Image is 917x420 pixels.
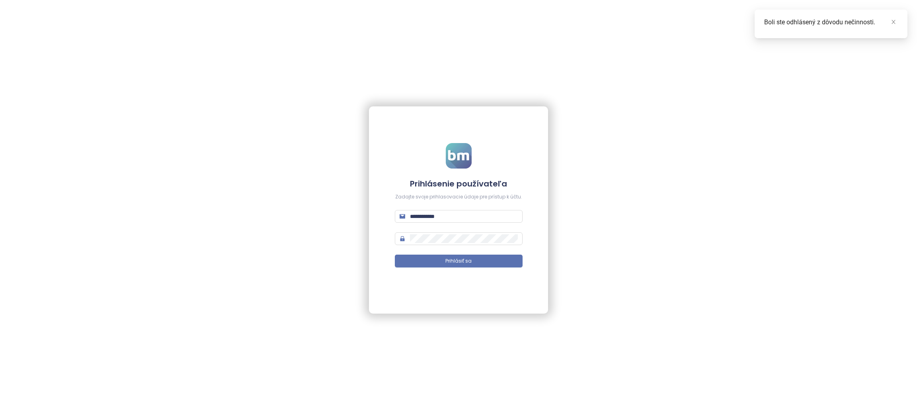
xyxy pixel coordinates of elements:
[400,214,405,219] span: mail
[891,19,896,25] span: close
[395,193,523,201] div: Zadajte svoje prihlasovacie údaje pre prístup k účtu.
[395,255,523,267] button: Prihlásiť sa
[400,236,405,241] span: lock
[764,18,898,27] div: Boli ste odhlásený z dôvodu nečinnosti.
[446,143,472,169] img: logo
[445,257,472,265] span: Prihlásiť sa
[395,178,523,189] h4: Prihlásenie používateľa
